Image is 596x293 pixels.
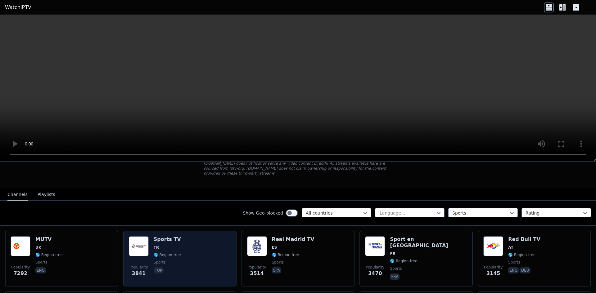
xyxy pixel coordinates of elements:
img: Red Bull TV [483,236,503,256]
span: 🌎 Region-free [35,252,63,257]
p: eng [508,267,519,273]
span: Popularity [248,265,266,270]
img: Real Madrid TV [247,236,267,256]
span: UK [35,245,41,250]
h6: Sports TV [154,236,181,242]
span: Popularity [129,265,148,270]
span: sports [390,266,402,271]
span: 🌎 Region-free [508,252,535,257]
span: sports [154,260,165,265]
h6: Sport en [GEOGRAPHIC_DATA] [390,236,467,249]
p: spa [272,267,281,273]
span: TR [154,245,159,250]
h6: Real Madrid TV [272,236,314,242]
span: ES [272,245,277,250]
img: Sport en France [365,236,385,256]
span: Popularity [484,265,503,270]
p: fra [390,273,400,280]
span: 3841 [132,270,146,277]
span: AT [508,245,513,250]
span: 3470 [368,270,382,277]
span: 3514 [250,270,264,277]
p: eng [35,267,46,273]
span: 3145 [486,270,500,277]
p: tur [154,267,164,273]
img: MUTV [11,236,30,256]
span: Popularity [366,265,384,270]
img: Sports TV [129,236,149,256]
span: sports [272,260,284,265]
span: 🌎 Region-free [390,259,417,264]
span: FR [390,251,395,256]
p: [DOMAIN_NAME] does not host or serve any video content directly. All streams available here are s... [204,161,392,176]
h6: MUTV [35,236,63,242]
span: Popularity [11,265,30,270]
span: 7292 [14,270,28,277]
a: WatchIPTV [5,4,31,11]
button: Channels [7,189,28,201]
span: 🌎 Region-free [154,252,181,257]
p: deu [520,267,531,273]
h6: Red Bull TV [508,236,540,242]
label: Show Geo-blocked [243,210,283,216]
span: 🌎 Region-free [272,252,299,257]
a: iptv-org [229,166,244,171]
button: Playlists [38,189,55,201]
span: sports [508,260,520,265]
span: sports [35,260,47,265]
